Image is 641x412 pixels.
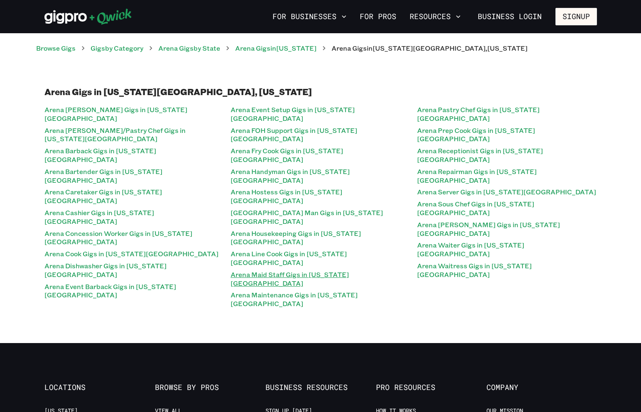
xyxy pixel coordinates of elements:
[376,383,486,392] span: Pro Resources
[417,239,597,260] a: Arena Waiter Gigs in [US_STATE][GEOGRAPHIC_DATA]
[231,207,410,228] a: [GEOGRAPHIC_DATA] Man Gigs in [US_STATE][GEOGRAPHIC_DATA]
[44,104,224,125] a: Arena [PERSON_NAME] Gigs in [US_STATE][GEOGRAPHIC_DATA]
[158,44,220,52] a: Arena Gigsby State
[44,145,224,166] a: Arena Barback Gigs in [US_STATE][GEOGRAPHIC_DATA]
[417,125,597,145] a: Arena Prep Cook Gigs in [US_STATE][GEOGRAPHIC_DATA]
[486,383,597,392] span: Company
[44,383,155,392] span: Locations
[44,260,224,281] a: Arena Dishwasher Gigs in [US_STATE][GEOGRAPHIC_DATA]
[159,392,483,412] iframe: Netlify Drawer
[356,10,400,24] a: For Pros
[231,145,410,166] a: Arena Fry Cook Gigs in [US_STATE][GEOGRAPHIC_DATA]
[417,186,596,198] a: Arena Server Gigs in [US_STATE][GEOGRAPHIC_DATA]
[235,44,317,52] a: Arena Gigsin[US_STATE]
[44,281,224,302] a: Arena Event Barback Gigs in [US_STATE][GEOGRAPHIC_DATA]
[44,248,219,260] a: Arena Cook Gigs in [US_STATE][GEOGRAPHIC_DATA]
[44,8,132,25] img: Qwick
[44,125,224,145] a: Arena [PERSON_NAME]/Pastry Chef Gigs in [US_STATE][GEOGRAPHIC_DATA]
[231,186,410,207] a: Arena Hostess Gigs in [US_STATE][GEOGRAPHIC_DATA]
[155,383,265,392] span: Browse by Pros
[231,269,410,289] a: Arena Maid Staff Gigs in [US_STATE][GEOGRAPHIC_DATA]
[36,43,605,53] nav: breadcrumb
[417,219,597,240] a: Arena [PERSON_NAME] Gigs in [US_STATE][GEOGRAPHIC_DATA]
[332,43,528,53] p: Arena Gigs in [US_STATE][GEOGRAPHIC_DATA] , [US_STATE]
[471,8,549,25] a: Business Login
[231,104,410,125] a: Arena Event Setup Gigs in [US_STATE][GEOGRAPHIC_DATA]
[417,145,597,166] a: Arena Receptionist Gigs in [US_STATE][GEOGRAPHIC_DATA]
[269,10,350,24] button: For Businesses
[417,198,597,219] a: Arena Sous Chef Gigs in [US_STATE][GEOGRAPHIC_DATA]
[44,207,224,228] a: Arena Cashier Gigs in [US_STATE][GEOGRAPHIC_DATA]
[417,166,597,186] a: Arena Repairman Gigs in [US_STATE][GEOGRAPHIC_DATA]
[406,10,464,24] button: Resources
[91,44,143,52] a: Gigsby Category
[44,86,597,97] h1: Arena Gigs in [US_STATE][GEOGRAPHIC_DATA], [US_STATE]
[44,166,224,186] a: Arena Bartender Gigs in [US_STATE][GEOGRAPHIC_DATA]
[231,248,410,269] a: Arena Line Cook Gigs in [US_STATE][GEOGRAPHIC_DATA]
[231,125,410,145] a: Arena FOH Support Gigs in [US_STATE][GEOGRAPHIC_DATA]
[231,289,410,310] a: Arena Maintenance Gigs in [US_STATE][GEOGRAPHIC_DATA]
[265,383,376,392] span: Business Resources
[44,186,224,207] a: Arena Caretaker Gigs in [US_STATE][GEOGRAPHIC_DATA]
[417,104,597,125] a: Arena Pastry Chef Gigs in [US_STATE][GEOGRAPHIC_DATA]
[44,228,224,248] a: Arena Concession Worker Gigs in [US_STATE][GEOGRAPHIC_DATA]
[231,228,410,248] a: Arena Housekeeping Gigs in [US_STATE][GEOGRAPHIC_DATA]
[231,166,410,186] a: Arena Handyman Gigs in [US_STATE][GEOGRAPHIC_DATA]
[36,44,76,52] a: Browse Gigs
[555,8,597,25] button: Signup
[417,260,597,281] a: Arena Waitress Gigs in [US_STATE][GEOGRAPHIC_DATA]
